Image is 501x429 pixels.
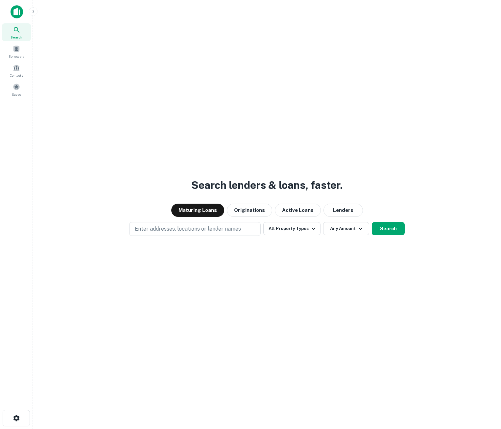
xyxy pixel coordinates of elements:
[2,23,31,41] a: Search
[275,204,321,217] button: Active Loans
[323,222,369,235] button: Any Amount
[171,204,224,217] button: Maturing Loans
[323,204,363,217] button: Lenders
[11,35,22,40] span: Search
[372,222,405,235] button: Search
[12,92,21,97] span: Saved
[9,54,24,59] span: Borrowers
[135,225,241,233] p: Enter addresses, locations or lender names
[2,81,31,98] a: Saved
[2,42,31,60] a: Borrowers
[129,222,261,236] button: Enter addresses, locations or lender names
[191,177,343,193] h3: Search lenders & loans, faster.
[263,222,321,235] button: All Property Types
[468,376,501,408] iframe: Chat Widget
[227,204,272,217] button: Originations
[11,5,23,18] img: capitalize-icon.png
[2,62,31,79] a: Contacts
[10,73,23,78] span: Contacts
